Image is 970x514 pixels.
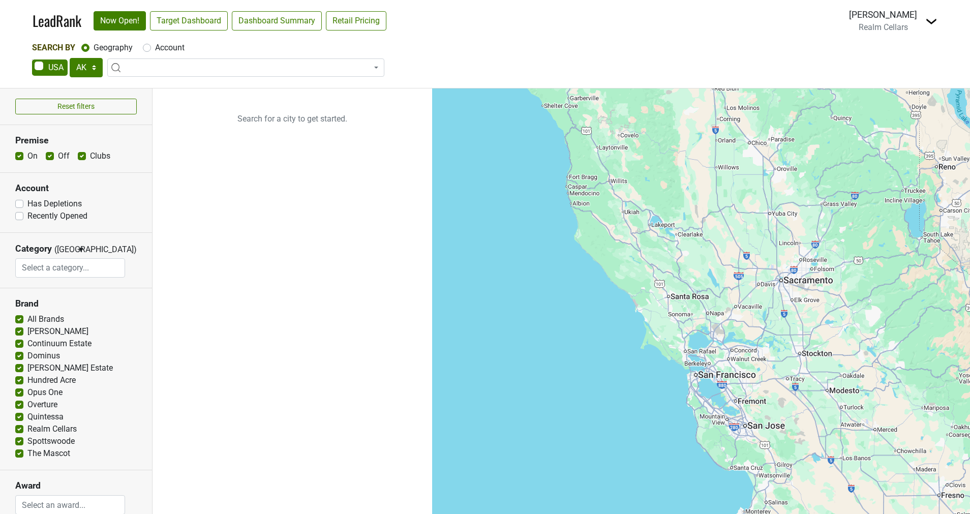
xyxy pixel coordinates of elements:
div: [PERSON_NAME] [849,8,917,21]
label: Continuum Estate [27,338,92,350]
h3: Premise [15,135,137,146]
img: Dropdown Menu [925,15,937,27]
h3: Account [15,183,137,194]
label: Account [155,42,185,54]
label: Overture [27,399,57,411]
a: LeadRank [33,10,81,32]
label: Hundred Acre [27,374,76,386]
h3: Award [15,480,137,491]
input: Select a category... [16,258,125,278]
a: Dashboard Summary [232,11,322,31]
label: Clubs [90,150,110,162]
label: Geography [94,42,133,54]
h3: Category [15,244,52,254]
label: [PERSON_NAME] [27,325,88,338]
span: ([GEOGRAPHIC_DATA]) [54,244,75,258]
p: Search for a city to get started. [153,88,432,149]
a: Now Open! [94,11,146,31]
button: Reset filters [15,99,137,114]
label: Opus One [27,386,63,399]
label: Dominus [27,350,60,362]
label: The Mascot [27,447,70,460]
a: Target Dashboard [150,11,228,31]
label: [PERSON_NAME] Estate [27,362,113,374]
label: Off [58,150,70,162]
label: Spottswoode [27,435,75,447]
label: On [27,150,38,162]
h3: Brand [15,298,137,309]
label: Recently Opened [27,210,87,222]
label: Has Depletions [27,198,82,210]
a: Retail Pricing [326,11,386,31]
label: All Brands [27,313,64,325]
span: ▼ [77,245,85,254]
label: Realm Cellars [27,423,77,435]
span: Realm Cellars [859,22,908,32]
span: Search By [32,43,75,52]
label: Quintessa [27,411,64,423]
